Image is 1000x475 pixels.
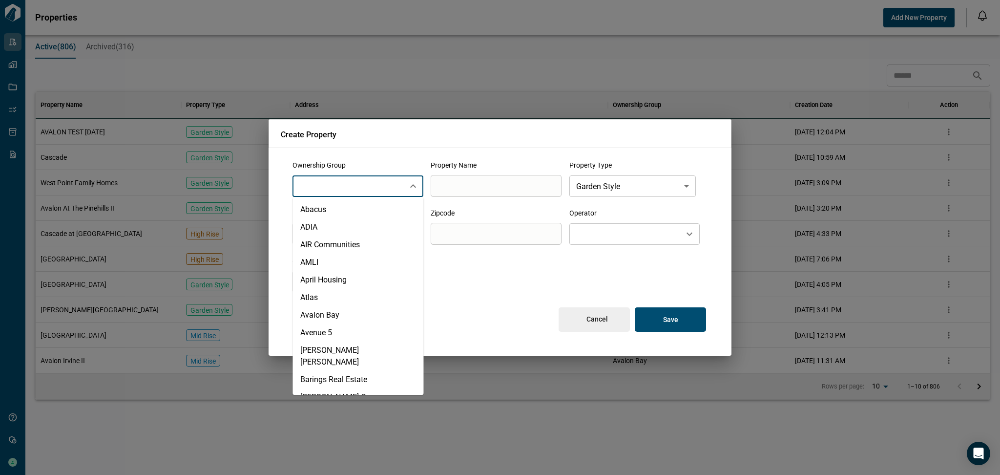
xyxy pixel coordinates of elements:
[431,161,477,169] span: Property Name
[663,315,678,324] p: Save
[292,218,423,236] li: ADIA
[559,307,630,332] button: Cancel
[292,389,423,406] li: [PERSON_NAME] Group
[431,220,561,248] input: search
[431,209,455,217] span: Zipcode
[292,201,423,218] li: Abacus
[576,246,693,256] p: Ownership group required*
[569,173,696,200] div: Garden Style
[586,315,608,324] p: Cancel
[292,324,423,342] li: Avenue 5
[269,119,731,148] h2: Create Property
[292,236,423,254] li: AIR Communities
[292,306,423,324] li: Avalon Bay
[292,342,423,371] li: [PERSON_NAME] [PERSON_NAME]
[292,271,423,289] li: April Housing
[292,161,346,169] span: Ownership Group
[292,289,423,306] li: Atlas
[431,173,561,200] input: search
[967,442,990,465] div: Open Intercom Messenger
[292,254,423,271] li: AMLI
[569,161,612,169] span: Property Type
[569,209,597,217] span: Operator
[292,371,423,389] li: Barings Real Estate
[683,227,696,241] button: Open
[437,198,554,208] p: Project name required*
[406,179,420,193] button: Close
[437,246,554,256] p: Zipcode required*
[635,307,706,332] button: Save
